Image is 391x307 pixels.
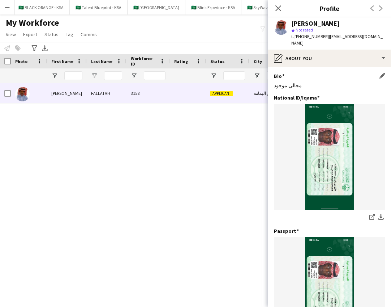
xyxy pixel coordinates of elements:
[274,104,385,210] img: IMG_8625.png
[20,30,40,39] a: Export
[87,83,126,103] div: FALLATAH
[185,0,241,14] button: 🇸🇦 Blink Experince - KSA
[144,71,166,80] input: Workforce ID Filter Input
[241,0,288,14] button: 🇸🇦 SkyWaves - KSA
[223,71,245,80] input: Status Filter Input
[63,30,76,39] a: Tag
[6,17,59,28] span: My Workforce
[42,30,61,39] a: Status
[30,44,39,52] app-action-btn: Advanced filters
[210,91,233,96] span: Applicant
[291,20,340,27] div: [PERSON_NAME]
[249,83,293,103] div: الرياض اليمامة
[210,59,224,64] span: Status
[254,72,260,79] button: Open Filter Menu
[3,30,19,39] a: View
[174,59,188,64] span: Rating
[274,94,319,101] h3: National ID/Iqama
[126,83,170,103] div: 3158
[131,72,137,79] button: Open Filter Menu
[254,59,262,64] span: City
[91,72,98,79] button: Open Filter Menu
[44,31,59,38] span: Status
[104,71,122,80] input: Last Name Filter Input
[13,0,70,14] button: 🇸🇦 BLACK ORANGE - KSA
[40,44,49,52] app-action-btn: Export XLSX
[128,0,185,14] button: 🇸🇦 [GEOGRAPHIC_DATA]
[131,56,157,67] span: Workforce ID
[274,73,284,79] h3: Bio
[81,31,97,38] span: Comms
[64,71,82,80] input: First Name Filter Input
[291,34,383,46] span: | [EMAIL_ADDRESS][DOMAIN_NAME]
[268,4,391,13] h3: Profile
[296,27,313,33] span: Not rated
[23,31,37,38] span: Export
[15,59,27,64] span: Photo
[6,31,16,38] span: View
[51,72,58,79] button: Open Filter Menu
[274,228,299,234] h3: Passport
[91,59,112,64] span: Last Name
[210,72,217,79] button: Open Filter Menu
[47,83,87,103] div: [PERSON_NAME]
[291,34,329,39] span: t. [PHONE_NUMBER]
[15,87,30,101] img: Mazen FALLATAH
[268,50,391,67] div: About you
[267,71,288,80] input: City Filter Input
[66,31,73,38] span: Tag
[70,0,128,14] button: 🇸🇦 Talent Blueprint - KSA
[78,30,100,39] a: Comms
[51,59,73,64] span: First Name
[274,82,385,89] div: مجالي موجود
